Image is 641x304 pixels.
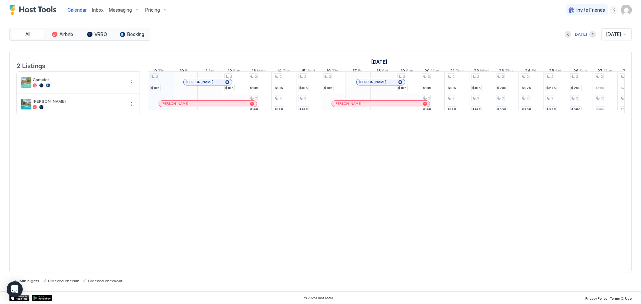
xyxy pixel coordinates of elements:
span: [PERSON_NAME] [335,101,362,106]
button: All [11,30,44,39]
span: Sat [382,68,388,75]
span: Blocked checkout [88,278,123,283]
span: 2 [304,74,306,79]
span: Terms Of Use [610,296,632,300]
span: 25 [549,68,554,75]
span: Airbnb [59,31,73,37]
span: 2 [452,96,454,100]
span: Inbox [92,7,103,13]
span: $185 [423,86,431,90]
div: menu [128,100,136,108]
span: 10 [180,68,184,75]
span: 2 [279,96,281,100]
span: Fri [358,68,363,75]
a: October 15, 2025 [299,67,317,76]
span: 2 [551,96,553,100]
span: 20 [424,68,430,75]
span: Sun [233,68,240,75]
span: Wed [306,68,315,75]
span: 2 [452,74,454,79]
a: October 16, 2025 [325,67,341,76]
span: $185 [423,107,431,112]
span: Invite Friends [577,7,605,13]
span: $185 [398,86,407,90]
span: Thu [505,68,513,75]
span: 26 [573,68,579,75]
span: Messaging [109,7,132,13]
span: $250 [571,107,581,112]
button: Next month [589,31,596,38]
span: 2 Listings [16,60,45,70]
span: Sun [580,68,587,75]
span: 2 [329,74,331,79]
span: 2 [304,96,306,100]
a: Google Play Store [32,295,52,301]
span: $325 [547,107,556,112]
span: 15 [301,68,305,75]
span: $185 [225,86,234,90]
span: 13 [252,68,256,75]
span: 22 [474,68,479,75]
span: $275 [547,86,556,90]
a: Privacy Policy [585,294,607,301]
a: October 13, 2025 [250,67,267,76]
span: $200 [497,86,506,90]
span: $275 [522,86,531,90]
button: Booking [115,30,149,39]
span: $185 [275,86,283,90]
span: 2 [279,74,281,79]
span: $185 [250,86,258,90]
div: [DATE] [574,31,587,37]
span: 17 [353,68,357,75]
span: 2 [477,74,479,79]
span: Camelot [33,77,125,82]
span: © 2025 Host Tools [304,296,333,300]
a: October 9, 2025 [153,67,167,76]
span: [DATE] [606,31,621,37]
a: Inbox [92,6,103,13]
a: October 26, 2025 [572,67,589,76]
div: tab-group [9,28,150,41]
span: Sat [208,68,215,75]
span: 21 [450,68,454,75]
span: Privacy Policy [585,296,607,300]
span: Fri [185,68,190,75]
div: menu [610,6,618,14]
span: $185 [448,107,456,112]
span: 12 [228,68,232,75]
span: $185 [448,86,456,90]
a: October 23, 2025 [497,67,514,76]
span: [PERSON_NAME] [359,80,386,84]
span: VRBO [94,31,107,37]
a: October 17, 2025 [351,67,364,76]
div: Host Tools Logo [9,5,59,15]
span: $250 [596,107,604,112]
span: 18 [377,68,381,75]
a: October 21, 2025 [448,67,464,76]
span: 27 [597,68,603,75]
div: User profile [621,5,632,15]
span: 2 [526,96,528,100]
span: $185 [472,86,481,90]
span: $185 [324,86,333,90]
a: October 27, 2025 [596,67,614,76]
span: 2 [576,74,578,79]
span: 2 [156,74,158,79]
span: Min nights [19,278,39,283]
span: 2 [230,74,232,79]
span: 16 [327,68,331,75]
span: 2 [428,74,430,79]
span: $185 [275,107,283,112]
span: Booking [127,31,144,37]
a: October 20, 2025 [423,67,441,76]
span: $250 [571,86,581,90]
a: October 25, 2025 [547,67,563,76]
a: October 18, 2025 [375,67,390,76]
a: Terms Of Use [610,294,632,301]
span: Fri [531,68,536,75]
span: 2 [601,74,603,79]
a: October 19, 2025 [399,67,415,76]
span: 11 [204,68,207,75]
span: Calendar [67,7,87,13]
span: $185 [250,107,258,112]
